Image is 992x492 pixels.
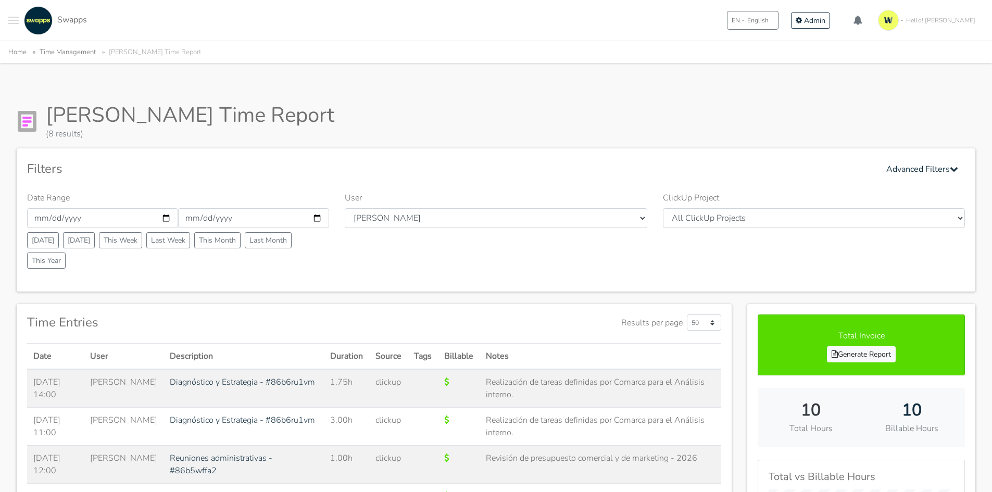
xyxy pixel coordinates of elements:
label: ClickUp Project [663,192,719,204]
label: Results per page [621,317,683,329]
label: Date Range [27,192,70,204]
button: This Month [194,232,241,248]
a: Generate Report [827,346,896,362]
td: [PERSON_NAME] [84,446,164,484]
h2: 10 [869,400,955,420]
th: Billable [438,344,480,370]
span: Admin [804,16,825,26]
td: [DATE] 14:00 [27,369,84,408]
td: [PERSON_NAME] [84,369,164,408]
th: Source [369,344,408,370]
span: English [747,16,769,25]
a: Time Management [40,47,96,57]
h5: Total vs Billable Hours [769,471,954,483]
td: clickup [369,369,408,408]
td: clickup [369,446,408,484]
a: Admin [791,12,830,29]
span: Swapps [57,14,87,26]
th: Tags [408,344,438,370]
td: Realización de tareas definidas por Comarca para el Análisis interno. [480,408,721,446]
th: Date [27,344,84,370]
a: Diagnóstico y Estrategia - #86b6ru1vm [170,376,315,388]
a: Diagnóstico y Estrategia - #86b6ru1vm [170,414,315,426]
td: [DATE] 12:00 [27,446,84,484]
td: 3.00h [324,408,369,446]
button: ENEnglish [727,11,778,30]
a: Home [8,47,27,57]
span: Hello! [PERSON_NAME] [906,16,975,25]
a: Hello! [PERSON_NAME] [874,6,984,35]
li: [PERSON_NAME] Time Report [98,46,201,58]
button: Last Month [245,232,292,248]
td: clickup [369,408,408,446]
label: User [345,192,362,204]
button: This Year [27,253,66,269]
h2: 10 [768,400,853,420]
td: 1.75h [324,369,369,408]
h4: Time Entries [27,315,98,330]
img: isotipo-3-3e143c57.png [878,10,899,31]
p: Total Hours [768,422,853,435]
img: Report Icon [17,111,37,132]
button: Last Week [146,232,190,248]
th: Duration [324,344,369,370]
th: User [84,344,164,370]
div: (8 results) [46,128,334,140]
h1: [PERSON_NAME] Time Report [46,103,334,128]
p: Billable Hours [869,422,955,435]
button: [DATE] [63,232,95,248]
button: [DATE] [27,232,59,248]
p: Total Invoice [769,330,954,342]
h4: Filters [27,161,62,176]
button: Advanced Filters [880,159,965,179]
td: Realización de tareas definidas por Comarca para el Análisis interno. [480,369,721,408]
td: 1.00h [324,446,369,484]
td: Revisión de presupuesto comercial y de marketing - 2026 [480,446,721,484]
th: Notes [480,344,721,370]
img: swapps-linkedin-v2.jpg [24,6,53,35]
td: [PERSON_NAME] [84,408,164,446]
td: [DATE] 11:00 [27,408,84,446]
button: This Week [99,232,142,248]
a: Reuniones administrativas - #86b5wffa2 [170,452,272,476]
a: Swapps [21,6,87,35]
th: Description [164,344,324,370]
button: Toggle navigation menu [8,6,19,35]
